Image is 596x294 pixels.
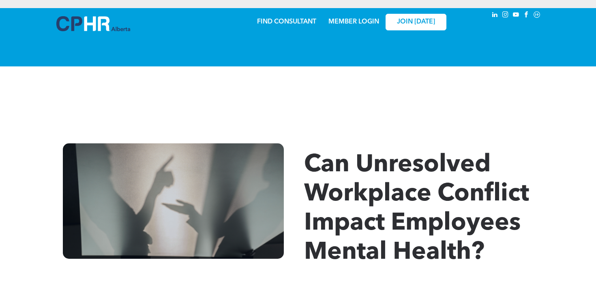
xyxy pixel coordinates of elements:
a: youtube [511,10,520,21]
a: JOIN [DATE] [386,14,446,30]
a: instagram [501,10,510,21]
span: JOIN [DATE] [397,18,435,26]
img: A blue and white logo for cp alberta [56,16,130,31]
a: FIND CONSULTANT [257,19,316,25]
span: Can Unresolved Workplace Conflict Impact Employees Mental Health? [304,153,529,265]
a: linkedin [490,10,499,21]
a: MEMBER LOGIN [328,19,379,25]
a: Social network [532,10,541,21]
a: facebook [522,10,531,21]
